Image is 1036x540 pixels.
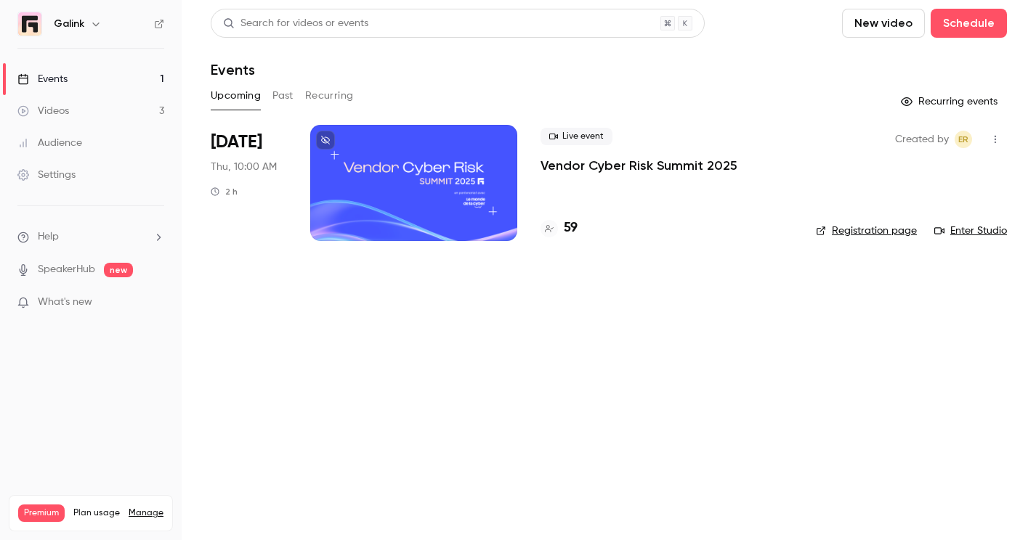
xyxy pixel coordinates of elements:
[934,224,1007,238] a: Enter Studio
[18,12,41,36] img: Galink
[958,131,968,148] span: ER
[955,131,972,148] span: Etienne Retout
[223,16,368,31] div: Search for videos or events
[17,104,69,118] div: Videos
[272,84,294,107] button: Past
[211,61,255,78] h1: Events
[895,131,949,148] span: Created by
[17,136,82,150] div: Audience
[305,84,354,107] button: Recurring
[129,507,163,519] a: Manage
[541,218,578,238] a: 59
[38,295,92,310] span: What's new
[816,224,917,238] a: Registration page
[73,507,120,519] span: Plan usage
[38,262,95,277] a: SpeakerHub
[931,9,1007,38] button: Schedule
[564,218,578,238] h4: 59
[18,504,65,522] span: Premium
[211,160,277,174] span: Thu, 10:00 AM
[104,263,133,277] span: new
[211,131,262,154] span: [DATE]
[17,72,68,86] div: Events
[17,168,76,182] div: Settings
[38,229,59,245] span: Help
[541,128,612,145] span: Live event
[17,229,164,245] li: help-dropdown-opener
[541,157,737,174] a: Vendor Cyber Risk Summit 2025
[54,17,84,31] h6: Galink
[842,9,925,38] button: New video
[211,186,238,197] div: 2 h
[894,90,1007,113] button: Recurring events
[211,125,287,241] div: Oct 2 Thu, 10:00 AM (Europe/Paris)
[211,84,261,107] button: Upcoming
